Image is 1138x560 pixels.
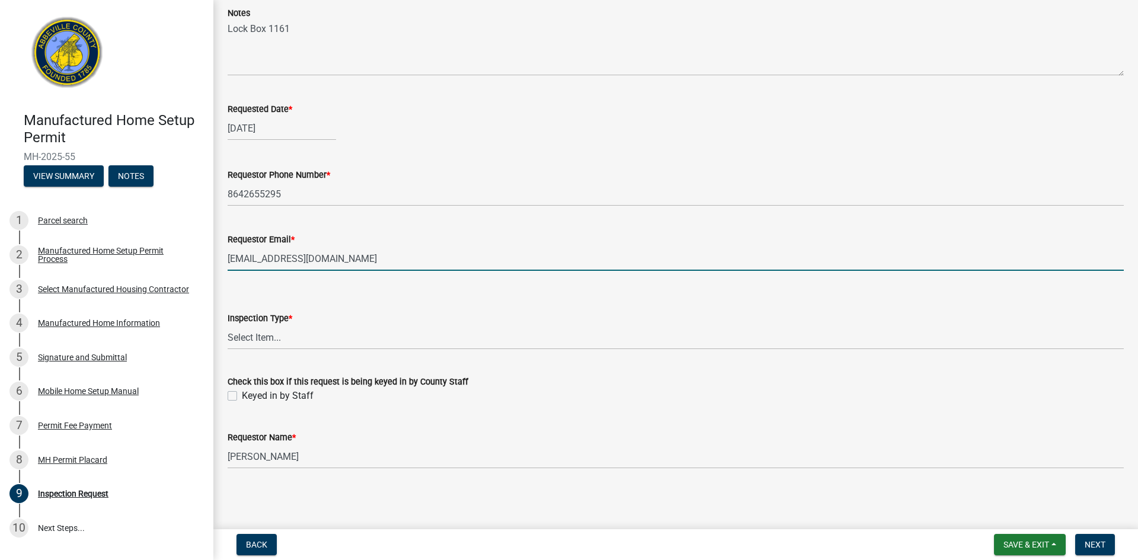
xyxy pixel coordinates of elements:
[236,534,277,555] button: Back
[24,112,204,146] h4: Manufactured Home Setup Permit
[246,540,267,549] span: Back
[228,378,468,386] label: Check this box if this request is being keyed in by County Staff
[38,456,107,464] div: MH Permit Placard
[228,116,336,140] input: mm/dd/yyyy
[9,484,28,503] div: 9
[9,313,28,332] div: 4
[228,105,292,114] label: Requested Date
[38,285,189,293] div: Select Manufactured Housing Contractor
[994,534,1066,555] button: Save & Exit
[24,165,104,187] button: View Summary
[228,434,296,442] label: Requestor Name
[9,519,28,537] div: 10
[228,236,295,244] label: Requestor Email
[242,389,314,403] label: Keyed in by Staff
[38,353,127,361] div: Signature and Submittal
[108,165,154,187] button: Notes
[38,216,88,225] div: Parcel search
[38,387,139,395] div: Mobile Home Setup Manual
[9,416,28,435] div: 7
[9,348,28,367] div: 5
[38,421,112,430] div: Permit Fee Payment
[1075,534,1115,555] button: Next
[24,172,104,181] wm-modal-confirm: Summary
[38,319,160,327] div: Manufactured Home Information
[9,211,28,230] div: 1
[1085,540,1105,549] span: Next
[9,245,28,264] div: 2
[24,12,111,100] img: Abbeville County, South Carolina
[228,9,250,18] label: Notes
[9,382,28,401] div: 6
[9,450,28,469] div: 8
[1003,540,1049,549] span: Save & Exit
[38,489,108,498] div: Inspection Request
[228,315,292,323] label: Inspection Type
[108,172,154,181] wm-modal-confirm: Notes
[9,280,28,299] div: 3
[24,151,190,162] span: MH-2025-55
[228,171,330,180] label: Requestor Phone Number
[38,247,194,263] div: Manufactured Home Setup Permit Process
